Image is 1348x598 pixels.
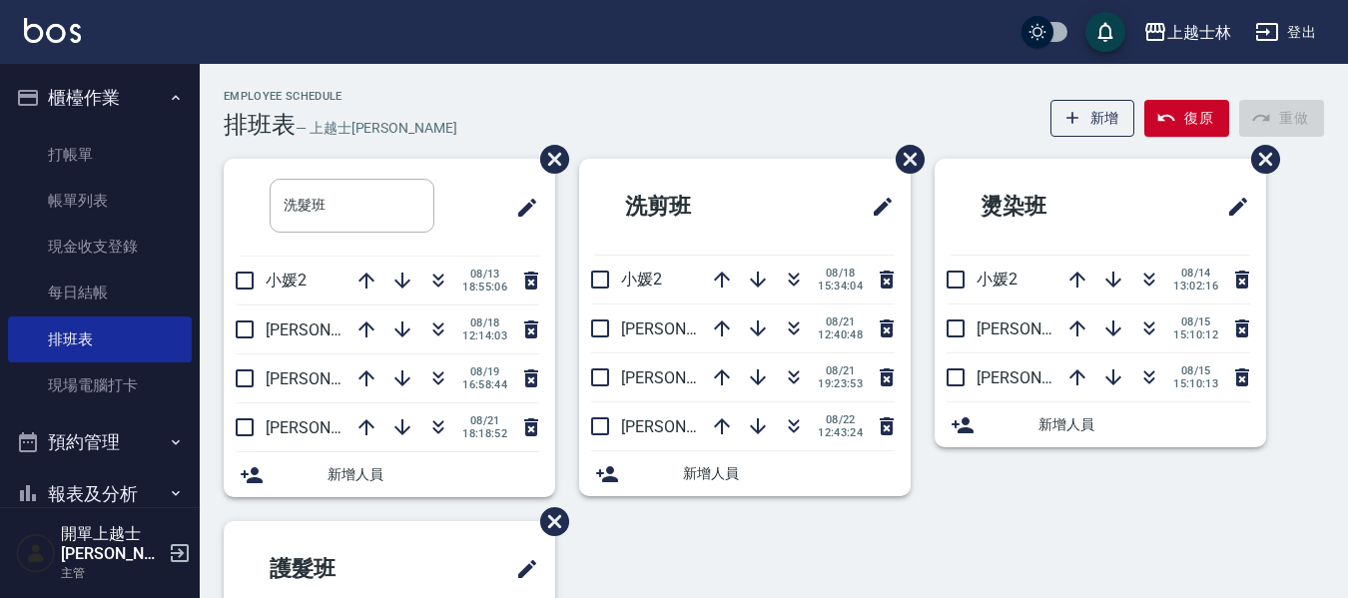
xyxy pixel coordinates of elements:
[8,362,192,408] a: 現場電腦打卡
[621,270,662,289] span: 小媛2
[977,319,1105,338] span: [PERSON_NAME]8
[1144,100,1229,137] button: 復原
[977,270,1017,289] span: 小媛2
[683,463,895,484] span: 新增人員
[24,18,81,43] img: Logo
[1038,414,1250,435] span: 新增人員
[8,468,192,520] button: 報表及分析
[818,267,863,280] span: 08/18
[1135,12,1239,53] button: 上越士林
[462,329,507,342] span: 12:14:03
[1173,377,1218,390] span: 15:10:13
[818,315,863,328] span: 08/21
[8,72,192,124] button: 櫃檯作業
[1173,328,1218,341] span: 15:10:12
[462,427,507,440] span: 18:18:52
[503,184,539,232] span: 修改班表的標題
[462,365,507,378] span: 08/19
[818,328,863,341] span: 12:40:48
[270,179,434,233] input: 排版標題
[8,178,192,224] a: 帳單列表
[621,417,759,436] span: [PERSON_NAME]12
[525,130,572,189] span: 刪除班表
[935,402,1266,447] div: 新增人員
[818,364,863,377] span: 08/21
[224,452,555,497] div: 新增人員
[462,268,507,281] span: 08/13
[462,378,507,391] span: 16:58:44
[296,118,457,139] h6: — 上越士[PERSON_NAME]
[266,369,403,388] span: [PERSON_NAME]12
[462,414,507,427] span: 08/21
[61,524,163,564] h5: 開單上越士[PERSON_NAME]
[881,130,928,189] span: 刪除班表
[621,368,750,387] span: [PERSON_NAME]8
[8,316,192,362] a: 排班表
[595,171,790,243] h2: 洗剪班
[8,270,192,315] a: 每日結帳
[818,413,863,426] span: 08/22
[8,224,192,270] a: 現金收支登錄
[8,416,192,468] button: 預約管理
[1173,315,1218,328] span: 08/15
[1173,280,1218,293] span: 13:02:16
[16,533,56,573] img: Person
[859,183,895,231] span: 修改班表的標題
[224,90,457,103] h2: Employee Schedule
[8,132,192,178] a: 打帳單
[266,320,403,339] span: [PERSON_NAME]12
[266,418,394,437] span: [PERSON_NAME]8
[462,281,507,294] span: 18:55:06
[621,319,759,338] span: [PERSON_NAME]12
[818,426,863,439] span: 12:43:24
[951,171,1145,243] h2: 燙染班
[224,111,296,139] h3: 排班表
[266,271,307,290] span: 小媛2
[1085,12,1125,52] button: save
[818,280,863,293] span: 15:34:04
[818,377,863,390] span: 19:23:53
[1167,20,1231,45] div: 上越士林
[328,464,539,485] span: 新增人員
[1236,130,1283,189] span: 刪除班表
[525,492,572,551] span: 刪除班表
[1173,267,1218,280] span: 08/14
[462,316,507,329] span: 08/18
[977,368,1114,387] span: [PERSON_NAME]12
[1214,183,1250,231] span: 修改班表的標題
[1050,100,1135,137] button: 新增
[579,451,911,496] div: 新增人員
[61,564,163,582] p: 主管
[1247,14,1324,51] button: 登出
[1173,364,1218,377] span: 08/15
[503,545,539,593] span: 修改班表的標題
